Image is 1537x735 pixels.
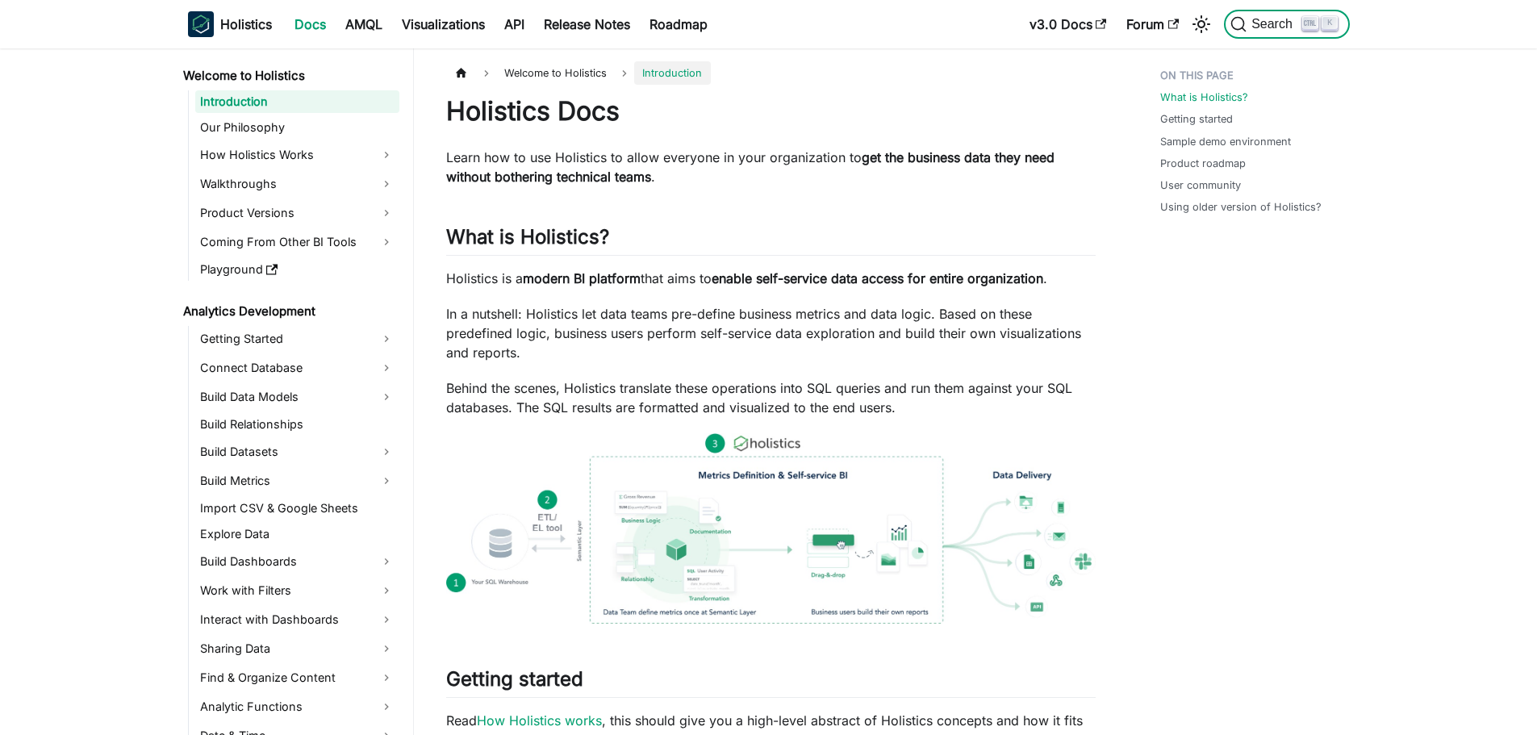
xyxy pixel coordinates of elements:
a: API [495,11,534,37]
nav: Breadcrumbs [446,61,1096,85]
a: Forum [1117,11,1188,37]
h2: Getting started [446,667,1096,698]
a: How Holistics Works [195,142,399,168]
a: Product Versions [195,200,399,226]
a: Roadmap [640,11,717,37]
nav: Docs sidebar [172,48,414,735]
a: Work with Filters [195,578,399,603]
h2: What is Holistics? [446,225,1096,256]
a: Analytics Development [178,300,399,323]
strong: modern BI platform [523,270,641,286]
a: Walkthroughs [195,171,399,197]
a: Build Metrics [195,468,399,494]
a: Product roadmap [1160,156,1246,171]
p: In a nutshell: Holistics let data teams pre-define business metrics and data logic. Based on thes... [446,304,1096,362]
a: v3.0 Docs [1020,11,1117,37]
a: Find & Organize Content [195,665,399,691]
span: Search [1247,17,1302,31]
p: Learn how to use Holistics to allow everyone in your organization to . [446,148,1096,186]
span: Welcome to Holistics [496,61,615,85]
a: HolisticsHolistics [188,11,272,37]
a: Our Philosophy [195,116,399,139]
p: Behind the scenes, Holistics translate these operations into SQL queries and run them against you... [446,378,1096,417]
button: Switch between dark and light mode (currently light mode) [1188,11,1214,37]
a: Connect Database [195,355,399,381]
a: Build Relationships [195,413,399,436]
a: Getting started [1160,111,1233,127]
a: Build Datasets [195,439,399,465]
img: Holistics [188,11,214,37]
b: Holistics [220,15,272,34]
a: Visualizations [392,11,495,37]
kbd: K [1322,16,1338,31]
p: Holistics is a that aims to . [446,269,1096,288]
a: Explore Data [195,523,399,545]
a: Welcome to Holistics [178,65,399,87]
a: Sample demo environment [1160,134,1291,149]
a: Analytic Functions [195,694,399,720]
a: Import CSV & Google Sheets [195,497,399,520]
a: Release Notes [534,11,640,37]
span: Introduction [634,61,710,85]
a: Home page [446,61,477,85]
a: Getting Started [195,326,399,352]
button: Search (Ctrl+K) [1224,10,1349,39]
a: Build Data Models [195,384,399,410]
a: User community [1160,177,1241,193]
a: Introduction [195,90,399,113]
strong: enable self-service data access for entire organization [712,270,1043,286]
a: Docs [285,11,336,37]
a: Sharing Data [195,636,399,662]
a: What is Holistics? [1160,90,1248,105]
h1: Holistics Docs [446,95,1096,127]
a: AMQL [336,11,392,37]
a: How Holistics works [477,712,602,729]
a: Coming From Other BI Tools [195,229,399,255]
img: How Holistics fits in your Data Stack [446,433,1096,624]
a: Build Dashboards [195,549,399,574]
a: Playground [195,258,399,281]
a: Interact with Dashboards [195,607,399,633]
a: Using older version of Holistics? [1160,199,1322,215]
